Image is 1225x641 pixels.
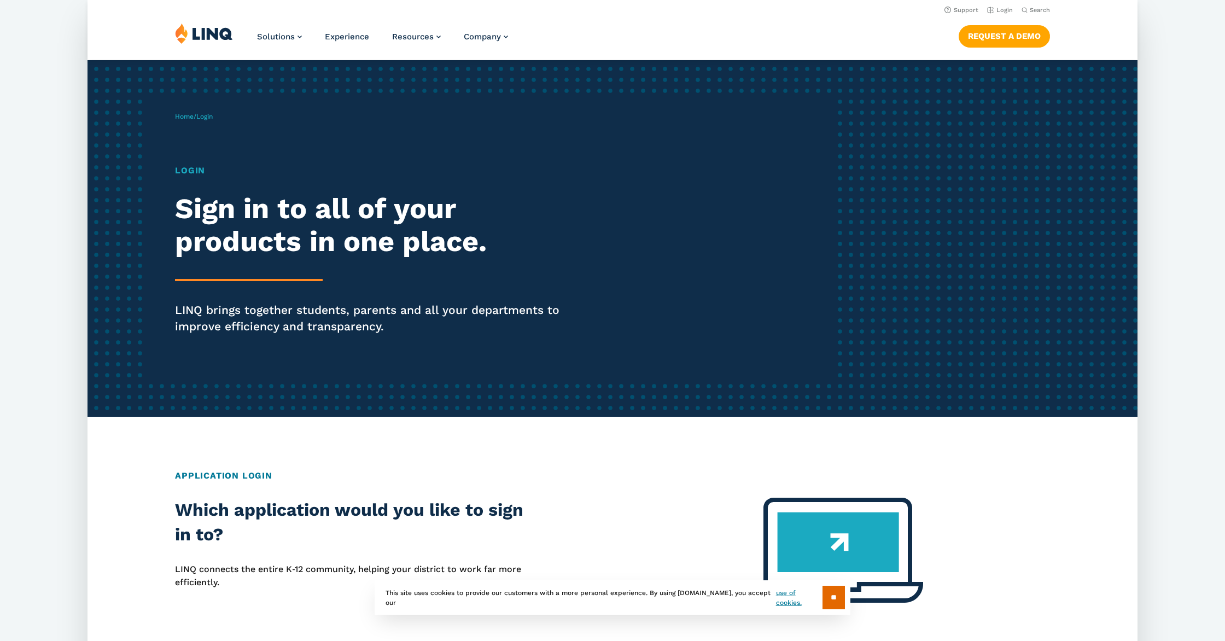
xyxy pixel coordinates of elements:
a: Solutions [257,32,302,42]
a: Company [464,32,508,42]
a: Request a Demo [959,25,1050,47]
nav: Button Navigation [959,23,1050,47]
span: Company [464,32,501,42]
span: Search [1030,7,1050,14]
div: This site uses cookies to provide our customers with a more personal experience. By using [DOMAIN... [375,580,850,615]
span: Solutions [257,32,295,42]
h1: Login [175,164,580,177]
a: Login [987,7,1013,14]
h2: Sign in to all of your products in one place. [175,193,580,258]
a: Home [175,113,194,120]
a: Resources [392,32,441,42]
h2: Which application would you like to sign in to? [175,498,524,547]
a: use of cookies. [776,588,822,608]
p: LINQ connects the entire K‑12 community, helping your district to work far more efficiently. [175,563,524,590]
span: Resources [392,32,434,42]
img: LINQ | K‑12 Software [175,23,233,44]
a: Support [944,7,978,14]
button: Open Search Bar [1022,6,1050,14]
span: / [175,113,213,120]
span: Login [196,113,213,120]
nav: Primary Navigation [257,23,508,59]
h2: Application Login [175,469,1050,482]
nav: Utility Navigation [87,3,1137,15]
a: Experience [325,32,369,42]
p: LINQ brings together students, parents and all your departments to improve efficiency and transpa... [175,302,580,335]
